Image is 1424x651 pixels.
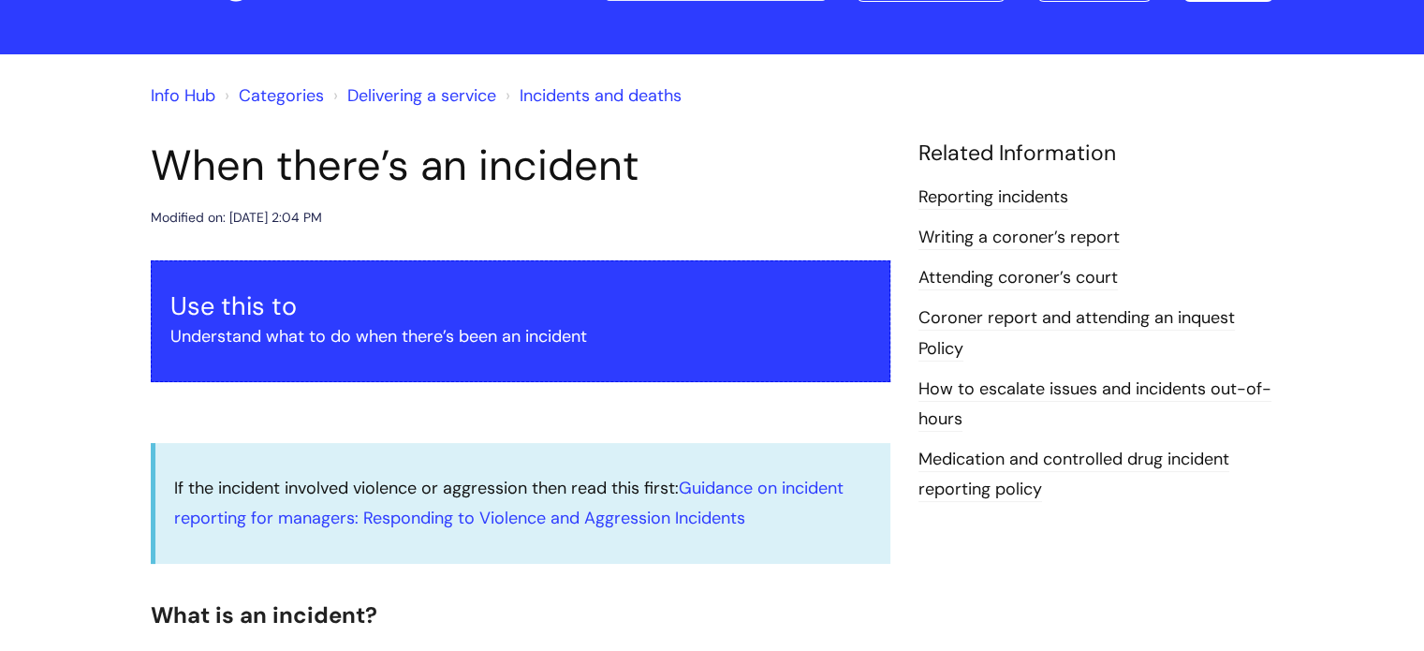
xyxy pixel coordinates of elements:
a: Attending coroner’s court [918,266,1118,290]
h3: Use this to [170,291,871,321]
span: What is an incident? [151,600,377,629]
a: Incidents and deaths [520,84,682,107]
li: Incidents and deaths [501,81,682,111]
a: Coroner report and attending an inquest Policy [918,306,1235,361]
a: How to escalate issues and incidents out-of-hours [918,377,1271,432]
a: Writing a coroner’s report [918,226,1120,250]
a: Info Hub [151,84,215,107]
a: Reporting incidents [918,185,1068,210]
h4: Related Information [918,141,1274,167]
li: Delivering a service [329,81,496,111]
p: If the incident involved violence or aggression then read this first: [174,473,872,534]
p: Understand what to do when there’s been an incident [170,321,871,351]
div: Modified on: [DATE] 2:04 PM [151,206,322,229]
a: Medication and controlled drug incident reporting policy [918,448,1229,502]
h1: When there’s an incident [151,141,890,191]
a: Categories [239,84,324,107]
a: Delivering a service [347,84,496,107]
li: Solution home [220,81,324,111]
